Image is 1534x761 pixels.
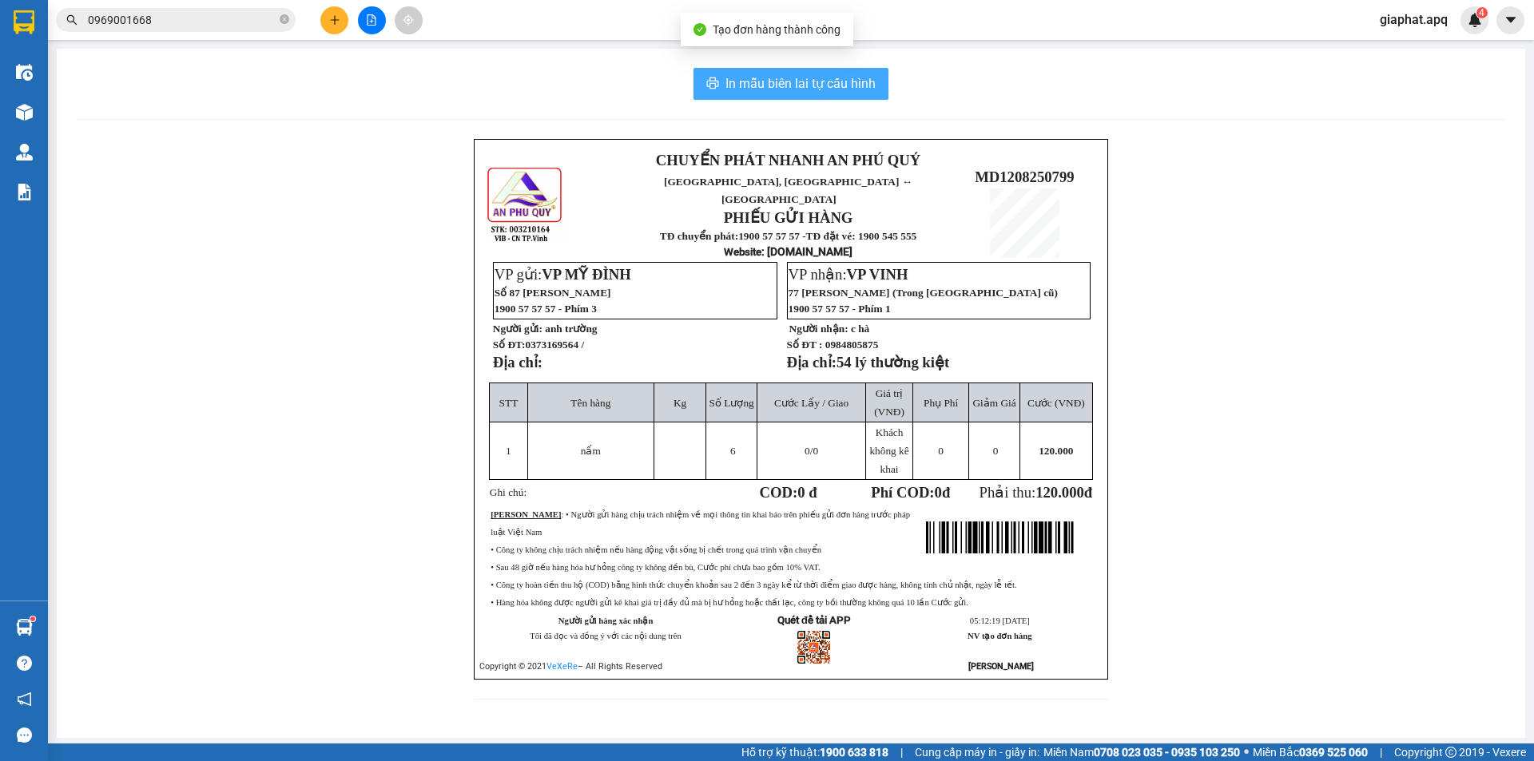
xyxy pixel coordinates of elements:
[1479,7,1484,18] span: 4
[491,545,821,554] span: • Công ty không chịu trách nhiệm nếu hàng động vật sống bị chết trong quá trình vận chuyển
[724,209,853,226] strong: PHIẾU GỬI HÀNG
[16,64,33,81] img: warehouse-icon
[1367,10,1460,30] span: giaphat.apq
[495,303,597,315] span: 1900 57 57 57 - Phím 3
[1027,397,1085,409] span: Cước (VNĐ)
[17,656,32,671] span: question-circle
[525,339,584,351] span: 0373169564 /
[975,168,1074,185] span: MD1208250799
[789,323,848,335] strong: Người nhận:
[66,14,77,26] span: search
[935,484,942,501] span: 0
[530,632,682,640] span: Tôi đã đọc và đồng ý với các nội dung trên
[693,68,888,100] button: printerIn mẫu biên lai tự cấu hình
[993,445,999,457] span: 0
[542,266,631,283] span: VP MỸ ĐÌNH
[972,397,1015,409] span: Giảm Giá
[493,339,584,351] strong: Số ĐT:
[738,230,805,242] strong: 1900 57 57 57 -
[581,445,601,457] span: nấm
[777,614,851,626] strong: Quét để tải APP
[664,176,912,205] span: [GEOGRAPHIC_DATA], [GEOGRAPHIC_DATA] ↔ [GEOGRAPHIC_DATA]
[16,619,33,636] img: warehouse-icon
[570,397,610,409] span: Tên hàng
[725,73,876,93] span: In mẫu biên lai tự cấu hình
[787,339,823,351] strong: Số ĐT :
[1380,743,1382,761] span: |
[506,445,511,457] span: 1
[495,287,611,299] span: Số 87 [PERSON_NAME]
[280,14,289,24] span: close-circle
[693,23,706,36] span: check-circle
[724,246,761,258] span: Website
[1253,743,1368,761] span: Miền Bắc
[358,6,386,34] button: file-add
[713,23,841,36] span: Tạo đơn hàng thành công
[1084,484,1092,501] span: đ
[789,287,1058,299] span: 77 [PERSON_NAME] (Trong [GEOGRAPHIC_DATA] cũ)
[915,743,1039,761] span: Cung cấp máy in - giấy in:
[1043,743,1240,761] span: Miền Nam
[395,6,423,34] button: aim
[8,86,36,165] img: logo
[805,445,810,457] span: 0
[486,165,565,244] img: logo
[730,445,736,457] span: 6
[16,104,33,121] img: warehouse-icon
[1468,13,1482,27] img: icon-new-feature
[820,746,888,759] strong: 1900 633 818
[837,354,949,371] span: 54 lý thường kiệt
[329,14,340,26] span: plus
[30,616,35,621] sup: 1
[970,616,1030,625] span: 05:12:19 [DATE]
[39,68,161,122] span: [GEOGRAPHIC_DATA], [GEOGRAPHIC_DATA] ↔ [GEOGRAPHIC_DATA]
[44,13,159,65] strong: CHUYỂN PHÁT NHANH AN PHÚ QUÝ
[545,323,597,335] span: anh trường
[17,727,32,743] span: message
[1039,445,1073,457] span: 120.000
[491,581,1016,589] span: • Công ty hoàn tiền thu hộ (COD) bằng hình thức chuyển khoản sau 2 đến 3 ngày kể từ thời điểm gia...
[900,743,903,761] span: |
[787,354,837,371] strong: Địa chỉ:
[980,484,1093,501] span: Phải thu:
[806,230,917,242] strong: TĐ đặt vé: 1900 545 555
[491,510,910,537] span: : • Người gửi hàng chịu trách nhiệm về mọi thông tin khai báo trên phiếu gửi đơn hàng trước pháp ...
[491,563,820,572] span: • Sau 48 giờ nếu hàng hóa hư hỏng công ty không đền bù, Cước phí chưa bao gồm 10% VAT.
[741,743,888,761] span: Hỗ trợ kỹ thuật:
[320,6,348,34] button: plus
[1445,747,1457,758] span: copyright
[789,266,908,283] span: VP nhận:
[874,387,904,418] span: Giá trị (VNĐ)
[968,632,1031,640] strong: NV tạo đơn hàng
[1504,13,1518,27] span: caret-down
[847,266,908,283] span: VP VINH
[366,14,377,26] span: file-add
[656,152,920,168] strong: CHUYỂN PHÁT NHANH AN PHÚ QUÝ
[1035,484,1084,501] span: 120.000
[924,397,958,409] span: Phụ Phí
[14,10,34,34] img: logo-vxr
[938,445,944,457] span: 0
[774,397,848,409] span: Cước Lấy / Giao
[16,184,33,200] img: solution-icon
[280,13,289,28] span: close-circle
[493,354,542,371] strong: Địa chỉ:
[495,266,631,283] span: VP gửi:
[789,303,891,315] span: 1900 57 57 57 - Phím 1
[490,486,527,498] span: Ghi chú:
[403,14,414,26] span: aim
[1299,746,1368,759] strong: 0369 525 060
[805,445,818,457] span: /0
[491,598,968,607] span: • Hàng hóa không được người gửi kê khai giá trị đầy đủ mà bị hư hỏng hoặc thất lạc, công ty bồi t...
[869,426,908,475] span: Khách không kê khai
[825,339,879,351] span: 0984805875
[16,144,33,161] img: warehouse-icon
[706,77,719,92] span: printer
[491,510,561,519] strong: [PERSON_NAME]
[493,323,542,335] strong: Người gửi:
[674,397,686,409] span: Kg
[871,484,950,501] strong: Phí COD: đ
[546,661,578,672] a: VeXeRe
[797,484,817,501] span: 0 đ
[851,323,869,335] span: c hà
